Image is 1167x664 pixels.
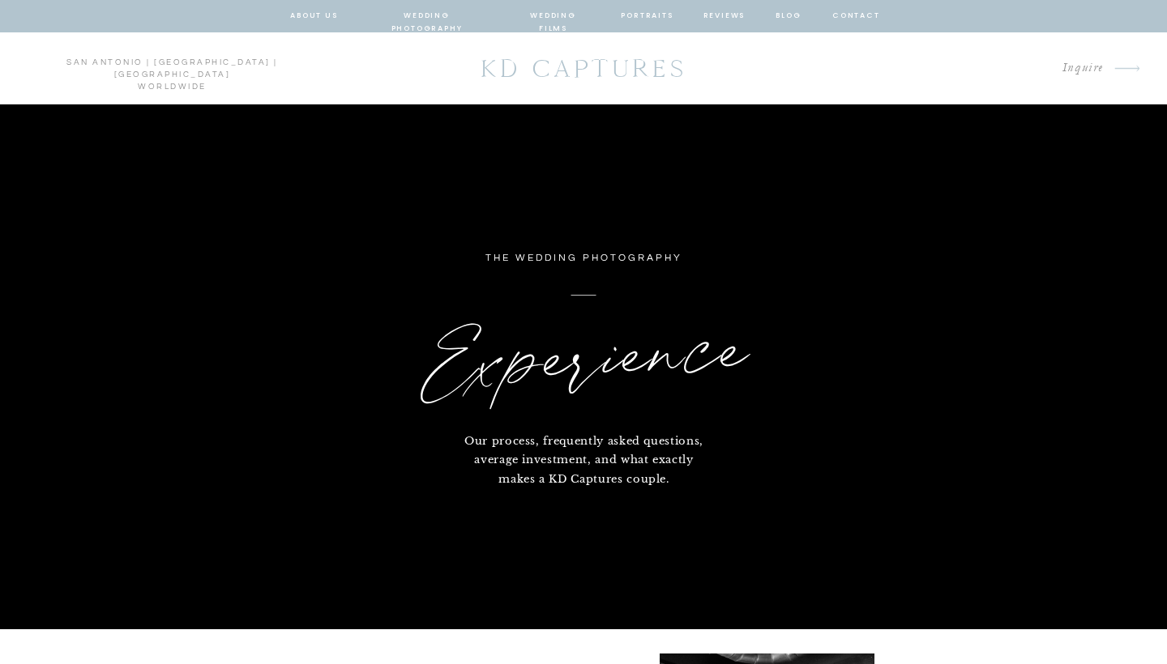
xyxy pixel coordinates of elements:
[472,46,695,91] a: KD CAPTURES
[459,432,709,485] p: Our process, frequently asked questions, average investment, and what exactly makes a KD Captures...
[451,249,716,268] p: the wedding photography
[367,9,486,23] a: wedding photography
[832,9,878,23] a: contact
[952,57,1104,79] a: Inquire
[23,57,322,81] p: san antonio | [GEOGRAPHIC_DATA] | [GEOGRAPHIC_DATA] worldwide
[703,9,746,23] a: reviews
[515,9,592,23] a: wedding films
[621,9,673,23] a: portraits
[277,294,891,431] h1: Experience
[774,9,803,23] a: blog
[290,9,338,23] a: about us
